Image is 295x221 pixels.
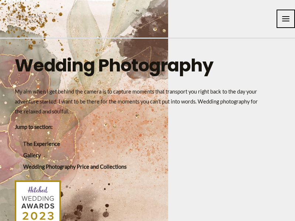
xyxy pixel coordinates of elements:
span: The Experience [21,139,60,149]
span: Wedding Photography Price and Collections [21,162,126,172]
h1: Wedding Photography [15,53,213,78]
p: My aim when I get behind the camera is to capture moments that transport you right back to the da... [15,87,263,116]
a: Gallery [15,150,126,160]
b: Jump to section: [15,124,53,130]
a: Wedding Photography Price and Collections [15,162,126,172]
a: The Experience [15,139,126,149]
span: Gallery [21,150,41,160]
